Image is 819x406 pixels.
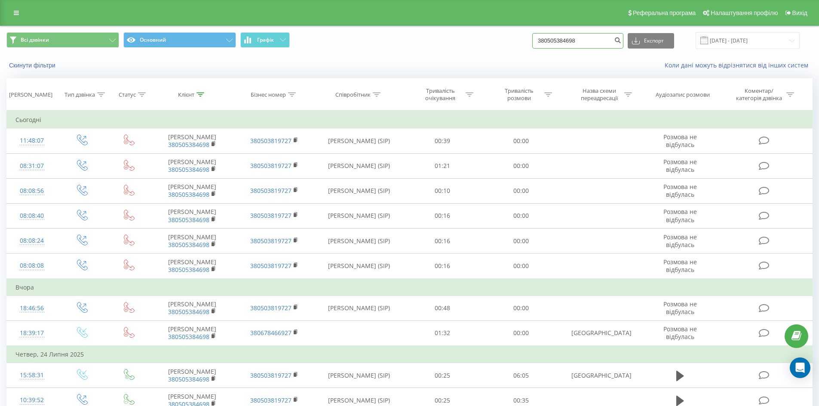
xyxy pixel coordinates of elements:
[482,178,561,203] td: 00:00
[315,363,403,388] td: [PERSON_NAME] (SIP)
[482,321,561,346] td: 00:00
[15,232,49,249] div: 08:08:24
[417,87,463,102] div: Тривалість очікування
[21,37,49,43] span: Всі дзвінки
[576,87,622,102] div: Назва схеми переадресації
[628,33,674,49] button: Експорт
[15,367,49,384] div: 15:58:31
[151,178,233,203] td: [PERSON_NAME]
[151,321,233,346] td: [PERSON_NAME]
[665,61,813,69] a: Коли дані можуть відрізнятися вiд інших систем
[6,61,60,69] button: Скинути фільтри
[315,296,403,321] td: [PERSON_NAME] (SIP)
[151,229,233,253] td: [PERSON_NAME]
[482,229,561,253] td: 00:00
[560,321,642,346] td: [GEOGRAPHIC_DATA]
[656,91,710,98] div: Аудіозапис розмови
[151,153,233,178] td: [PERSON_NAME]
[178,91,194,98] div: Клієнт
[6,32,119,48] button: Всі дзвінки
[403,253,482,279] td: 00:16
[315,153,403,178] td: [PERSON_NAME] (SIP)
[119,91,136,98] div: Статус
[15,132,49,149] div: 11:48:07
[15,300,49,317] div: 18:46:56
[335,91,371,98] div: Співробітник
[250,304,291,312] a: 380503819727
[403,321,482,346] td: 01:32
[168,190,209,198] a: 380505384698
[403,153,482,178] td: 01:21
[250,262,291,270] a: 380503819727
[482,203,561,228] td: 00:00
[482,153,561,178] td: 00:00
[663,233,697,249] span: Розмова не відбулась
[168,266,209,274] a: 380505384698
[7,279,813,296] td: Вчора
[168,308,209,316] a: 380505384698
[240,32,290,48] button: Графік
[7,111,813,128] td: Сьогодні
[251,91,286,98] div: Бізнес номер
[482,253,561,279] td: 00:00
[9,91,52,98] div: [PERSON_NAME]
[64,91,95,98] div: Тип дзвінка
[15,158,49,174] div: 08:31:07
[7,346,813,363] td: Четвер, 24 Липня 2025
[15,208,49,224] div: 08:08:40
[482,296,561,321] td: 00:00
[663,158,697,174] span: Розмова не відбулась
[15,257,49,274] div: 08:08:08
[532,33,623,49] input: Пошук за номером
[250,237,291,245] a: 380503819727
[315,253,403,279] td: [PERSON_NAME] (SIP)
[151,203,233,228] td: [PERSON_NAME]
[250,396,291,404] a: 380503819727
[315,229,403,253] td: [PERSON_NAME] (SIP)
[633,9,696,16] span: Реферальна програма
[403,363,482,388] td: 00:25
[168,241,209,249] a: 380505384698
[250,211,291,220] a: 380503819727
[257,37,274,43] span: Графік
[250,371,291,379] a: 380503819727
[15,325,49,342] div: 18:39:17
[792,9,807,16] span: Вихід
[151,128,233,153] td: [PERSON_NAME]
[403,296,482,321] td: 00:48
[482,128,561,153] td: 00:00
[250,137,291,145] a: 380503819727
[496,87,542,102] div: Тривалість розмови
[168,375,209,383] a: 380505384698
[250,329,291,337] a: 380678466927
[315,178,403,203] td: [PERSON_NAME] (SIP)
[250,186,291,195] a: 380503819727
[711,9,778,16] span: Налаштування профілю
[663,183,697,198] span: Розмова не відбулась
[403,203,482,228] td: 00:16
[403,229,482,253] td: 00:16
[663,133,697,149] span: Розмова не відбулась
[663,208,697,223] span: Розмова не відбулась
[663,258,697,274] span: Розмова не відбулась
[482,363,561,388] td: 06:05
[560,363,642,388] td: [GEOGRAPHIC_DATA]
[250,162,291,170] a: 380503819727
[123,32,236,48] button: Основний
[403,178,482,203] td: 00:10
[315,128,403,153] td: [PERSON_NAME] (SIP)
[168,216,209,224] a: 380505384698
[151,253,233,279] td: [PERSON_NAME]
[151,296,233,321] td: [PERSON_NAME]
[663,300,697,316] span: Розмова не відбулась
[168,140,209,149] a: 380505384698
[168,165,209,174] a: 380505384698
[734,87,784,102] div: Коментар/категорія дзвінка
[663,325,697,341] span: Розмова не відбулась
[315,203,403,228] td: [PERSON_NAME] (SIP)
[151,363,233,388] td: [PERSON_NAME]
[15,183,49,199] div: 08:08:56
[168,333,209,341] a: 380505384698
[403,128,482,153] td: 00:39
[790,357,810,378] div: Open Intercom Messenger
